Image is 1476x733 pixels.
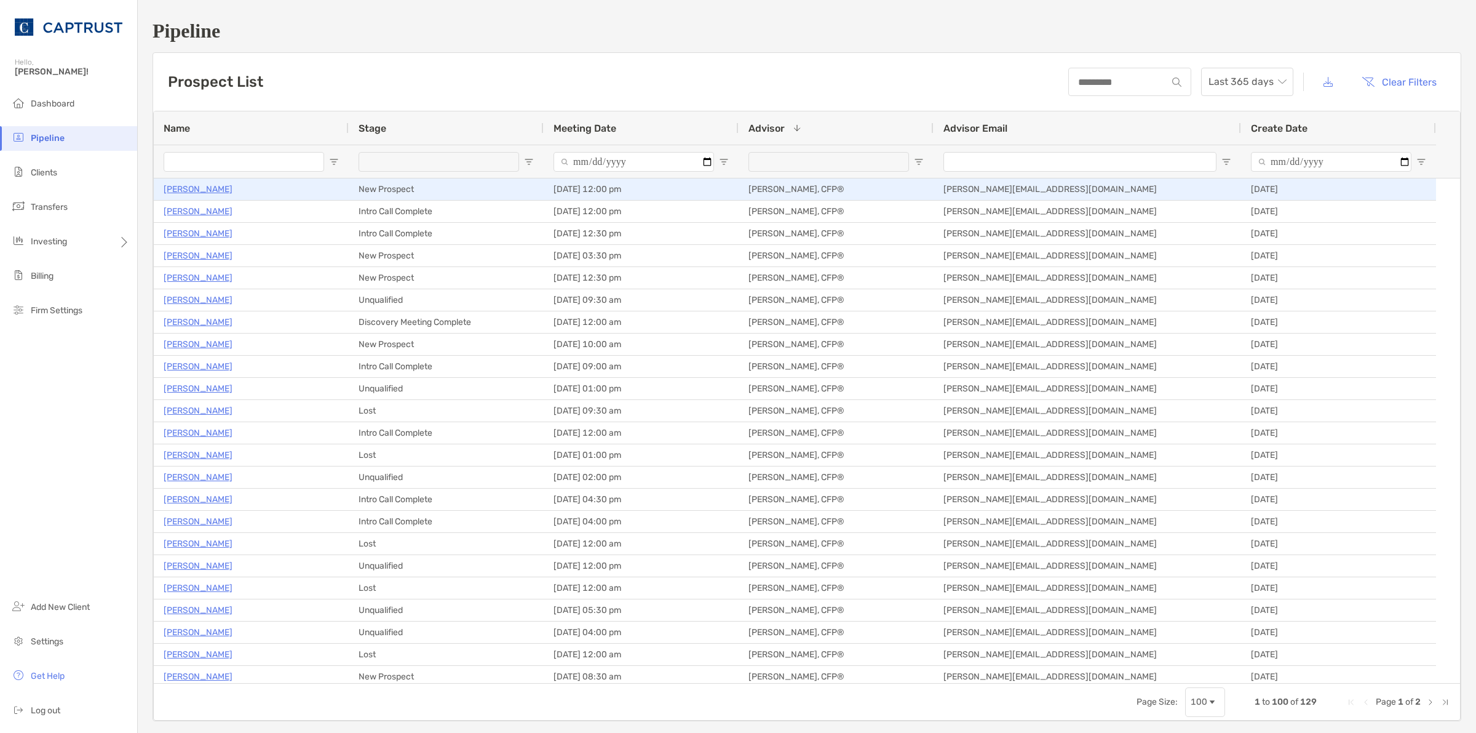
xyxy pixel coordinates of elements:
span: Advisor Email [943,122,1007,134]
a: [PERSON_NAME] [164,337,232,352]
div: Unqualified [349,378,544,399]
span: Firm Settings [31,305,82,316]
input: Meeting Date Filter Input [553,152,714,172]
p: [PERSON_NAME] [164,425,232,441]
span: Get Help [31,671,65,681]
div: [PERSON_NAME][EMAIL_ADDRESS][DOMAIN_NAME] [934,201,1241,222]
div: [PERSON_NAME][EMAIL_ADDRESS][DOMAIN_NAME] [934,599,1241,621]
a: [PERSON_NAME] [164,536,232,551]
span: Page [1376,697,1396,707]
div: [PERSON_NAME], CFP® [739,422,934,444]
div: [DATE] 04:00 pm [544,622,739,643]
div: [DATE] [1241,599,1436,621]
div: [PERSON_NAME], CFP® [739,356,934,377]
div: [PERSON_NAME], CFP® [739,245,934,266]
img: get-help icon [11,668,26,683]
div: [DATE] 12:00 am [544,311,739,333]
div: 100 [1191,697,1207,707]
button: Open Filter Menu [1416,157,1426,167]
a: [PERSON_NAME] [164,558,232,574]
div: [DATE] [1241,245,1436,266]
a: [PERSON_NAME] [164,625,232,640]
div: [DATE] 12:00 am [544,577,739,599]
a: [PERSON_NAME] [164,270,232,286]
input: Create Date Filter Input [1251,152,1411,172]
div: Intro Call Complete [349,489,544,510]
span: Settings [31,636,63,647]
div: [DATE] 01:00 pm [544,378,739,399]
div: [DATE] [1241,422,1436,444]
img: logout icon [11,702,26,717]
div: [PERSON_NAME], CFP® [739,201,934,222]
div: [DATE] [1241,555,1436,577]
a: [PERSON_NAME] [164,381,232,396]
div: Discovery Meeting Complete [349,311,544,333]
div: [PERSON_NAME], CFP® [739,267,934,289]
div: [PERSON_NAME][EMAIL_ADDRESS][DOMAIN_NAME] [934,400,1241,422]
div: [DATE] [1241,400,1436,422]
span: 1 [1255,697,1260,707]
div: [DATE] [1241,533,1436,555]
div: Next Page [1426,697,1435,707]
a: [PERSON_NAME] [164,447,232,463]
span: [PERSON_NAME]! [15,66,130,77]
a: [PERSON_NAME] [164,248,232,263]
div: [PERSON_NAME], CFP® [739,555,934,577]
a: [PERSON_NAME] [164,514,232,529]
span: Meeting Date [553,122,616,134]
span: Pipeline [31,133,65,143]
div: [DATE] [1241,378,1436,399]
div: [PERSON_NAME][EMAIL_ADDRESS][DOMAIN_NAME] [934,267,1241,289]
span: 2 [1415,697,1421,707]
span: Investing [31,236,67,247]
div: [DATE] 12:30 pm [544,267,739,289]
div: [PERSON_NAME][EMAIL_ADDRESS][DOMAIN_NAME] [934,378,1241,399]
button: Open Filter Menu [914,157,924,167]
div: [DATE] [1241,489,1436,510]
div: [PERSON_NAME][EMAIL_ADDRESS][DOMAIN_NAME] [934,489,1241,510]
div: New Prospect [349,334,544,355]
button: Open Filter Menu [524,157,534,167]
span: 1 [1398,697,1403,707]
div: Intro Call Complete [349,422,544,444]
div: New Prospect [349,245,544,266]
div: Previous Page [1361,697,1371,707]
div: [PERSON_NAME][EMAIL_ADDRESS][DOMAIN_NAME] [934,422,1241,444]
div: [DATE] [1241,511,1436,532]
img: firm-settings icon [11,302,26,317]
p: [PERSON_NAME] [164,580,232,596]
p: [PERSON_NAME] [164,359,232,374]
p: [PERSON_NAME] [164,470,232,485]
div: [PERSON_NAME], CFP® [739,223,934,244]
button: Open Filter Menu [329,157,339,167]
div: [DATE] [1241,622,1436,643]
a: [PERSON_NAME] [164,603,232,618]
span: 129 [1300,697,1317,707]
span: 100 [1272,697,1288,707]
div: [PERSON_NAME][EMAIL_ADDRESS][DOMAIN_NAME] [934,577,1241,599]
div: [DATE] [1241,267,1436,289]
div: [PERSON_NAME], CFP® [739,178,934,200]
img: clients icon [11,164,26,179]
h1: Pipeline [153,20,1461,42]
div: [DATE] 09:30 am [544,289,739,311]
a: [PERSON_NAME] [164,403,232,419]
div: [PERSON_NAME], CFP® [739,511,934,532]
div: [DATE] [1241,223,1436,244]
span: Transfers [31,202,68,212]
a: [PERSON_NAME] [164,182,232,197]
div: Unqualified [349,622,544,643]
div: Intro Call Complete [349,511,544,532]
div: [DATE] 09:30 am [544,400,739,422]
div: [DATE] [1241,311,1436,333]
div: [DATE] [1241,356,1436,377]
div: Intro Call Complete [349,201,544,222]
span: Clients [31,167,57,178]
div: [DATE] 04:30 pm [544,489,739,510]
div: [PERSON_NAME][EMAIL_ADDRESS][DOMAIN_NAME] [934,511,1241,532]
